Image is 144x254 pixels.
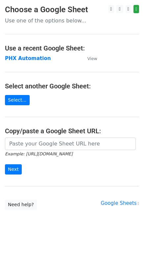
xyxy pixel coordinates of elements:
a: Google Sheets [98,200,139,206]
input: Paste your Google Sheet URL here [5,138,136,150]
h4: Copy/paste a Google Sheet URL: [5,127,139,135]
h4: Select another Google Sheet: [5,82,139,90]
h4: Use a recent Google Sheet: [5,44,139,52]
iframe: Chat Widget [111,222,144,254]
p: Use one of the options below... [5,17,139,24]
a: View [81,55,97,61]
small: View [87,56,97,61]
small: Example: [URL][DOMAIN_NAME] [5,151,72,156]
a: Select... [5,95,30,105]
h3: Choose a Google Sheet [5,5,139,15]
input: Next [5,164,22,175]
a: Need help? [5,200,37,210]
a: PHX Automation [5,55,51,61]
